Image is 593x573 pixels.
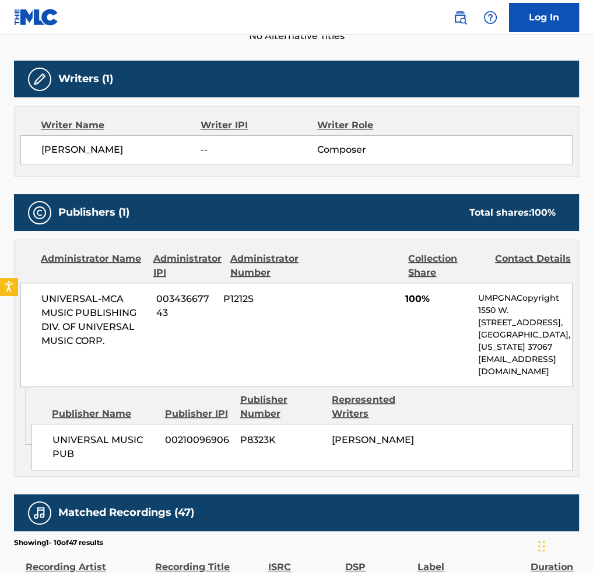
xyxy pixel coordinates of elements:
span: [PERSON_NAME] [41,143,201,157]
span: 00210096906 [165,433,231,447]
img: Matched Recordings [33,506,47,520]
span: Composer [317,143,423,157]
div: Writer Role [317,118,423,132]
p: Showing 1 - 10 of 47 results [14,537,103,548]
div: Administrator IPI [153,252,222,280]
span: [PERSON_NAME] [332,434,413,445]
img: help [483,10,497,24]
a: Public Search [448,6,472,29]
div: Collection Share [408,252,486,280]
div: Contact Details [495,252,573,280]
div: Represented Writers [332,393,415,421]
div: Total shares: [469,206,556,220]
span: P8323K [240,433,324,447]
span: 00343667743 [156,292,215,320]
div: Publisher Name [52,407,156,421]
div: Administrator Number [230,252,308,280]
p: 1550 W. [STREET_ADDRESS], [478,304,572,329]
div: Help [479,6,502,29]
img: Publishers [33,206,47,220]
img: MLC Logo [14,9,59,26]
h5: Writers (1) [58,72,113,86]
span: 100% [405,292,469,306]
div: Publisher IPI [165,407,231,421]
span: P1212S [223,292,303,306]
div: Administrator Name [41,252,145,280]
h5: Matched Recordings (47) [58,506,194,519]
div: Drag [538,529,545,564]
div: Writer IPI [201,118,318,132]
div: Publisher Number [240,393,324,421]
p: [EMAIL_ADDRESS][DOMAIN_NAME] [478,353,572,378]
span: 100 % [531,207,556,218]
a: Log In [509,3,579,32]
p: UMPGNACopyright [478,292,572,304]
span: No Alternative Titles [14,29,579,43]
span: UNIVERSAL-MCA MUSIC PUBLISHING DIV. OF UNIVERSAL MUSIC CORP. [41,292,148,348]
span: -- [201,143,317,157]
p: [GEOGRAPHIC_DATA], [US_STATE] 37067 [478,329,572,353]
iframe: Chat Widget [535,517,593,573]
span: UNIVERSAL MUSIC PUB [52,433,156,461]
img: search [453,10,467,24]
div: Writer Name [41,118,201,132]
h5: Publishers (1) [58,206,129,219]
img: Writers [33,72,47,86]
